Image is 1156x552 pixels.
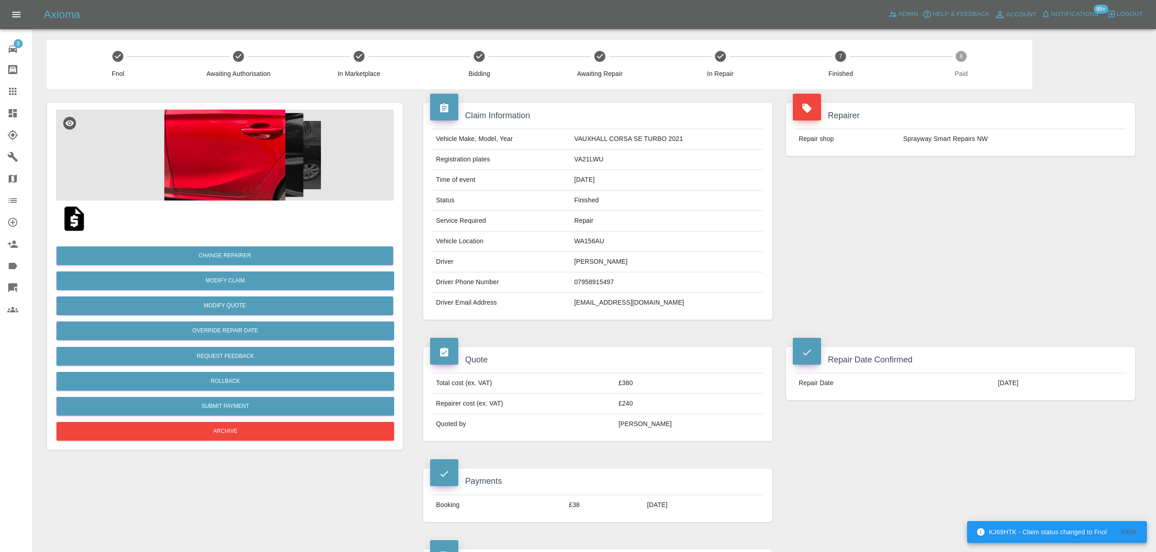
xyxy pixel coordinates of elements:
td: [DATE] [571,170,763,191]
td: Vehicle Location [432,231,571,252]
span: Help & Feedback [933,9,989,20]
h4: Repair Date Confirmed [793,354,1128,366]
td: Service Required [432,211,571,231]
span: Notifications [1051,9,1099,20]
td: WA156AU [571,231,763,252]
td: Driver [432,252,571,272]
button: Rollback [56,372,394,391]
span: Finished [784,69,897,78]
a: Modify Claim [56,271,394,290]
td: [PERSON_NAME] [615,414,763,434]
td: Registration plates [432,150,571,170]
td: £38 [565,495,644,515]
div: KJ69HTK - Claim status changed to Fnol [976,524,1107,540]
td: Time of event [432,170,571,191]
img: qt_1RvXoXA4aDea5wMjNMYHK3Aa [60,204,89,233]
td: Driver Email Address [432,293,571,313]
span: Paid [905,69,1018,78]
text: 8 [960,53,963,60]
td: VA21LWU [571,150,763,170]
button: Open drawer [5,4,27,25]
td: Repair [571,211,763,231]
td: £380 [615,373,763,394]
button: Change Repairer [56,246,393,265]
td: [DATE] [644,495,763,515]
td: Repairer cost (ex. VAT) [432,394,615,414]
h4: Payments [430,475,766,487]
h4: Repairer [793,110,1128,122]
span: 99+ [1094,5,1108,14]
td: VAUXHALL CORSA SE TURBO 2021 [571,129,763,150]
td: Repair Date [795,373,994,393]
button: Override Repair Date [56,321,394,340]
td: [DATE] [994,373,1126,393]
button: View [1114,525,1143,539]
span: 8 [14,39,23,48]
button: Logout [1105,7,1145,21]
td: Sprayway Smart Repairs NW [900,129,1126,149]
td: 07958915497 [571,272,763,293]
span: Logout [1117,9,1143,20]
span: Admin [898,9,918,20]
td: Driver Phone Number [432,272,571,293]
span: Bidding [423,69,536,78]
span: Awaiting Authorisation [182,69,295,78]
button: Request Feedback [56,347,394,366]
span: In Marketplace [302,69,416,78]
h5: Axioma [44,7,80,22]
td: Repair shop [795,129,900,149]
button: Notifications [1039,7,1101,21]
span: In Repair [664,69,777,78]
a: Account [992,7,1039,22]
span: Account [1006,10,1037,20]
text: 7 [839,53,842,60]
td: [PERSON_NAME] [571,252,763,272]
button: Archive [56,422,394,441]
td: Status [432,191,571,211]
td: [EMAIL_ADDRESS][DOMAIN_NAME] [571,293,763,313]
td: Vehicle Make, Model, Year [432,129,571,150]
h4: Quote [430,354,766,366]
span: Fnol [61,69,175,78]
h4: Claim Information [430,110,766,122]
td: £240 [615,394,763,414]
span: Awaiting Repair [543,69,657,78]
td: Finished [571,191,763,211]
button: Modify Quote [56,296,393,315]
td: Booking [432,495,565,515]
a: Admin [886,7,921,21]
button: Submit Payment [56,397,394,416]
button: Help & Feedback [920,7,992,21]
td: Quoted by [432,414,615,434]
td: Total cost (ex. VAT) [432,373,615,394]
img: 5084bdc8-34f0-4643-83ff-894d7da52c98 [56,110,394,201]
